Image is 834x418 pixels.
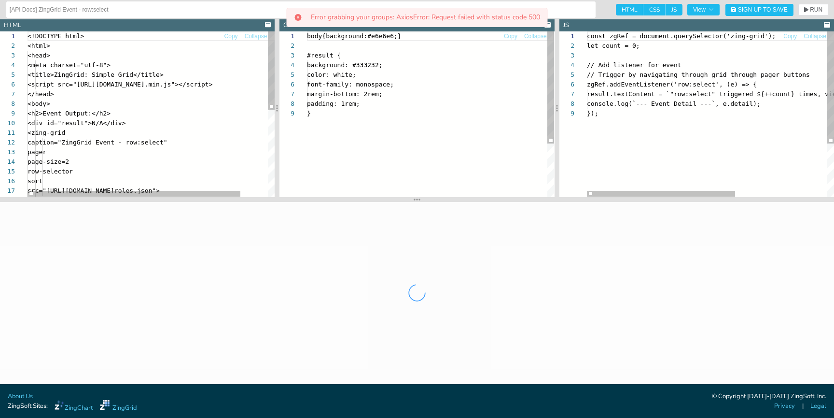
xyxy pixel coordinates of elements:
[279,60,294,70] div: 4
[798,4,828,15] button: RUN
[307,110,311,117] span: }
[4,21,21,30] div: HTML
[224,33,238,39] span: Copy
[559,60,574,70] div: 4
[802,402,804,411] span: |
[28,168,73,175] span: row-selector
[28,187,114,194] span: src="[URL][DOMAIN_NAME]
[28,32,84,40] span: <!DOCTYPE html>
[279,51,294,60] div: 3
[224,32,238,41] button: Copy
[28,52,50,59] span: <head>
[559,89,574,99] div: 7
[687,4,720,15] button: View
[810,402,826,411] a: Legal
[725,4,793,16] button: Sign Up to Save
[587,81,757,88] span: zgRef.addEventListener('row:select', (e) => {
[587,32,776,40] span: const zgRef = document.querySelector('zing-grid');
[587,90,768,98] span: result.textContent = `"row:select" triggered ${+
[244,32,268,41] button: Collapse
[279,89,294,99] div: 7
[783,33,797,39] span: Copy
[587,71,776,78] span: // Trigger by navigating through grid through page
[279,31,294,41] div: 1
[587,100,761,107] span: console.log(`--- Event Detail ---`, e.detail);
[10,2,592,17] input: Untitled Demo
[643,4,666,15] span: CSS
[504,33,517,39] span: Copy
[587,42,640,49] span: let count = 0;
[28,100,50,107] span: <body>
[616,4,643,15] span: HTML
[307,90,383,98] span: margin-bottom: 2rem;
[559,70,574,80] div: 5
[307,32,402,40] span: body{background:#e6e6e6;}
[279,109,294,118] div: 9
[28,110,111,117] span: <h2>Event Output:</h2>
[559,99,574,109] div: 8
[587,110,598,117] span: });
[616,4,682,15] div: checkbox-group
[28,61,111,69] span: <meta charset="utf-8">
[279,80,294,89] div: 6
[712,392,826,402] div: © Copyright [DATE]-[DATE] ZingSoft, Inc.
[279,99,294,109] div: 8
[28,90,54,98] span: </head>
[810,7,822,13] span: RUN
[311,14,540,21] p: Error grabbing your groups: AxiosError: Request failed with status code 500
[279,41,294,51] div: 2
[563,21,569,30] div: JS
[559,31,574,41] div: 1
[28,158,69,165] span: page-size=2
[666,4,682,15] span: JS
[803,32,827,41] button: Collapse
[783,32,797,41] button: Copy
[693,7,714,13] span: View
[559,109,574,118] div: 9
[307,100,360,107] span: padding: 1rem;
[776,71,809,78] span: r buttons
[28,71,164,78] span: <title>ZingGrid: Simple Grid</title>
[28,42,50,49] span: <html>
[503,32,518,41] button: Copy
[307,81,394,88] span: font-family: monospace;
[55,400,93,413] a: ZingChart
[8,402,48,411] span: ZingSoft Sites:
[307,71,356,78] span: color: white;
[307,61,383,69] span: background: #333232;
[28,177,42,185] span: sort
[100,400,137,413] a: ZingGrid
[559,41,574,51] div: 2
[307,52,341,59] span: #result {
[28,148,46,156] span: pager
[738,7,788,13] span: Sign Up to Save
[559,80,574,89] div: 6
[145,81,213,88] span: .min.js"></script>
[28,129,65,136] span: <zing-grid
[245,33,267,39] span: Collapse
[587,61,681,69] span: // Add listener for event
[279,70,294,80] div: 5
[28,81,145,88] span: <script src="[URL][DOMAIN_NAME]
[8,392,33,401] a: About Us
[804,33,826,39] span: Collapse
[524,32,547,41] button: Collapse
[524,33,547,39] span: Collapse
[114,187,160,194] span: roles.json">
[559,51,574,60] div: 3
[28,139,167,146] span: caption="ZingGrid Event - row:select"
[283,21,295,30] div: CSS
[774,402,795,411] a: Privacy
[28,119,126,127] span: <div id="result">N/A</div>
